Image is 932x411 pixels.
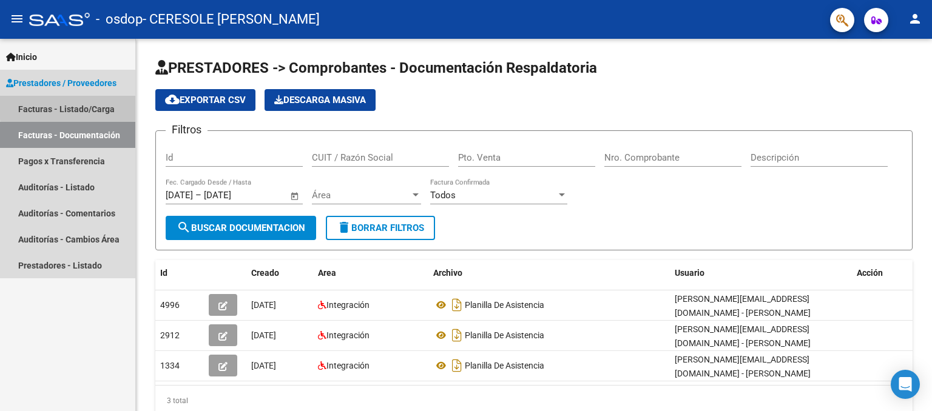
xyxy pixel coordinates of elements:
[675,268,704,278] span: Usuario
[10,12,24,26] mat-icon: menu
[155,89,255,111] button: Exportar CSV
[177,222,305,233] span: Buscar Documentacion
[326,300,370,310] span: Integración
[670,260,852,286] datatable-header-cell: Usuario
[204,190,263,201] input: Fecha fin
[449,326,465,345] i: Descargar documento
[155,59,597,76] span: PRESTADORES -> Comprobantes - Documentación Respaldatoria
[465,361,544,370] span: Planilla De Asistencia
[274,95,366,105] span: Descarga Masiva
[160,300,180,310] span: 4996
[6,50,37,64] span: Inicio
[337,220,351,235] mat-icon: delete
[430,190,456,201] span: Todos
[6,76,116,90] span: Prestadores / Proveedores
[166,190,193,201] input: Fecha inicio
[165,95,246,105] span: Exportar CSV
[166,121,208,138] h3: Filtros
[160,268,167,278] span: Id
[449,356,465,375] i: Descargar documento
[337,222,424,233] span: Borrar Filtros
[312,190,410,201] span: Área
[908,12,922,26] mat-icon: person
[465,330,544,340] span: Planilla De Asistencia
[675,355,811,378] span: [PERSON_NAME][EMAIL_ADDRESS][DOMAIN_NAME] - [PERSON_NAME]
[265,89,376,111] app-download-masive: Descarga masiva de comprobantes (adjuntos)
[177,220,191,235] mat-icon: search
[265,89,376,111] button: Descarga Masiva
[891,370,920,399] div: Open Intercom Messenger
[313,260,428,286] datatable-header-cell: Area
[165,92,180,107] mat-icon: cloud_download
[675,294,811,318] span: [PERSON_NAME][EMAIL_ADDRESS][DOMAIN_NAME] - [PERSON_NAME]
[96,6,143,33] span: - osdop
[251,330,276,340] span: [DATE]
[449,295,465,315] i: Descargar documento
[166,216,316,240] button: Buscar Documentacion
[195,190,201,201] span: –
[326,361,370,370] span: Integración
[160,330,180,340] span: 2912
[318,268,336,278] span: Area
[852,260,913,286] datatable-header-cell: Acción
[251,361,276,370] span: [DATE]
[155,260,204,286] datatable-header-cell: Id
[675,324,811,348] span: [PERSON_NAME][EMAIL_ADDRESS][DOMAIN_NAME] - [PERSON_NAME]
[251,300,276,310] span: [DATE]
[326,216,435,240] button: Borrar Filtros
[143,6,320,33] span: - CERESOLE [PERSON_NAME]
[246,260,313,286] datatable-header-cell: Creado
[428,260,670,286] datatable-header-cell: Archivo
[160,361,180,370] span: 1334
[433,268,462,278] span: Archivo
[465,300,544,310] span: Planilla De Asistencia
[288,189,302,203] button: Open calendar
[857,268,883,278] span: Acción
[326,330,370,340] span: Integración
[251,268,279,278] span: Creado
